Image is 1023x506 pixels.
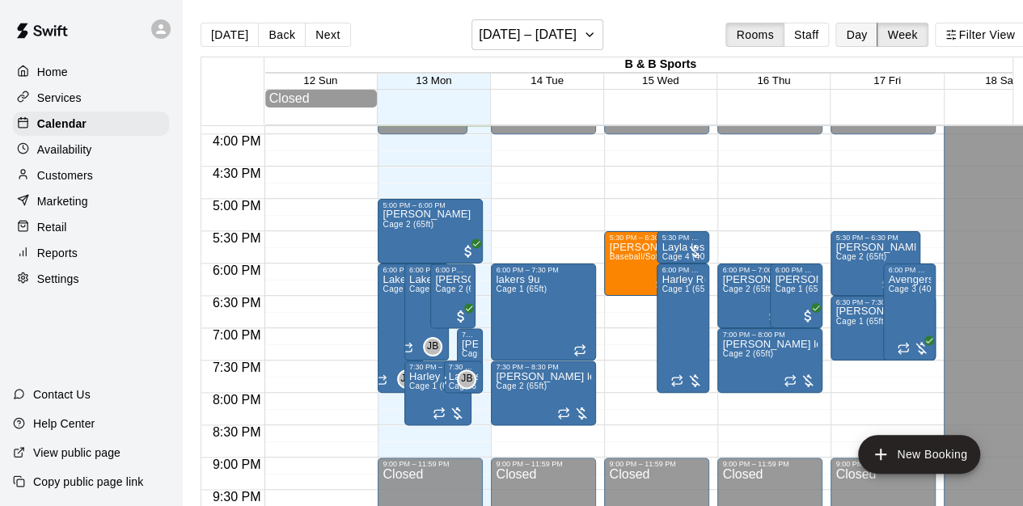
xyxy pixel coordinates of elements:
[269,91,373,106] div: Closed
[209,425,265,439] span: 8:30 PM
[409,285,460,293] span: Cage 1 (65ft)
[888,266,931,274] div: 6:00 PM – 7:30 PM
[378,264,422,393] div: 6:00 PM – 8:00 PM: Lakers 13U
[462,349,513,358] span: Cage 2 (65ft)
[423,337,442,356] div: Jason Barnes
[37,245,78,261] p: Reports
[985,74,1017,86] button: 18 Sat
[404,369,416,389] span: Jason Barnes
[531,74,564,86] button: 14 Tue
[209,393,265,407] span: 8:00 PM
[835,234,915,242] div: 5:30 PM – 6:30 PM
[897,342,910,355] span: Recurring event
[460,243,476,259] span: All customers have paid
[404,361,471,425] div: 7:30 PM – 8:30 PM: Harley Lesson $20 due
[209,134,265,148] span: 4:00 PM
[491,264,596,361] div: 6:00 PM – 7:30 PM: lakers 9u
[662,285,712,293] span: Cage 1 (65ft)
[784,374,797,387] span: Recurring event
[430,264,475,328] div: 6:00 PM – 7:00 PM: Kelly -Bleyl
[37,193,88,209] p: Marketing
[435,285,486,293] span: Cage 2 (65ft)
[471,19,603,50] button: [DATE] – [DATE]
[33,474,143,490] p: Copy public page link
[717,328,822,393] div: 7:00 PM – 8:00 PM: Kelly lesson $20 due
[37,271,79,287] p: Settings
[913,340,929,356] span: All customers have paid
[209,458,265,471] span: 9:00 PM
[722,460,818,468] div: 9:00 PM – 11:59 PM
[831,231,920,296] div: 5:30 PM – 6:30 PM: Kelly lesson $20 due
[835,317,886,326] span: Cage 1 (65ft)
[13,189,169,213] a: Marketing
[835,23,877,47] button: Day
[770,264,822,328] div: 6:00 PM – 7:00 PM: Harley Malone
[775,285,826,293] span: Cage 1 (65ft)
[209,199,265,213] span: 5:00 PM
[37,90,82,106] p: Services
[33,445,120,461] p: View public page
[209,490,265,504] span: 9:30 PM
[662,252,712,261] span: Cage 4 (40ft)
[258,23,306,47] button: Back
[13,137,169,162] a: Availability
[13,60,169,84] div: Home
[609,234,689,242] div: 5:30 PM – 6:30 PM
[409,363,467,371] div: 7:30 PM – 8:30 PM
[303,74,337,86] button: 12 Sun
[657,231,709,264] div: 5:30 PM – 6:00 PM: Layla lesson
[374,374,387,387] span: Recurring event
[444,361,484,393] div: 7:30 PM – 8:00 PM: Lakers 13U
[435,266,470,274] div: 6:00 PM – 7:00 PM
[209,296,265,310] span: 6:30 PM
[383,460,478,468] div: 9:00 PM – 11:59 PM
[13,112,169,136] a: Calendar
[496,460,591,468] div: 9:00 PM – 11:59 PM
[13,267,169,291] a: Settings
[416,74,451,86] button: 13 Mon
[873,74,901,86] button: 17 Fri
[409,382,460,390] span: Cage 1 (65ft)
[496,382,547,390] span: Cage 2 (65ft)
[496,285,547,293] span: Cage 1 (65ft)
[642,74,679,86] button: 15 Wed
[722,266,802,274] div: 6:00 PM – 7:00 PM
[209,264,265,277] span: 6:00 PM
[722,285,773,293] span: Cage 2 (65ft)
[400,342,413,355] span: Recurring event
[496,363,591,371] div: 7:30 PM – 8:30 PM
[784,23,830,47] button: Staff
[209,361,265,374] span: 7:30 PM
[757,74,790,86] button: 16 Thu
[831,296,936,361] div: 6:30 PM – 7:30 PM: Victor Ramon
[722,331,818,339] div: 7:00 PM – 8:00 PM
[657,264,709,393] div: 6:00 PM – 8:00 PM: Harley Rental $20 due
[37,167,93,183] p: Customers
[37,64,68,80] p: Home
[457,328,484,393] div: 7:00 PM – 8:00 PM: Kelly lesson $20 due
[800,308,816,324] span: All customers have paid
[722,349,773,358] span: Cage 2 (65ft)
[378,199,483,264] div: 5:00 PM – 6:00 PM: Ivan Lakers
[383,220,433,229] span: Cage 2 (65ft)
[13,163,169,188] a: Customers
[397,369,416,389] div: Jason Barnes
[13,86,169,110] a: Services
[383,285,433,293] span: Cage 7 (40ft)
[557,407,570,420] span: Recurring event
[13,215,169,239] a: Retail
[835,298,931,306] div: 6:30 PM – 7:30 PM
[37,219,67,235] p: Retail
[881,277,894,290] span: Recurring event
[479,23,577,46] h6: [DATE] – [DATE]
[662,266,704,274] div: 6:00 PM – 8:00 PM
[670,374,683,387] span: Recurring event
[609,252,877,261] span: Baseball/Softball Lessons with [PERSON_NAME] ([PERSON_NAME])
[877,23,928,47] button: Week
[888,285,939,293] span: Cage 3 (40ft)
